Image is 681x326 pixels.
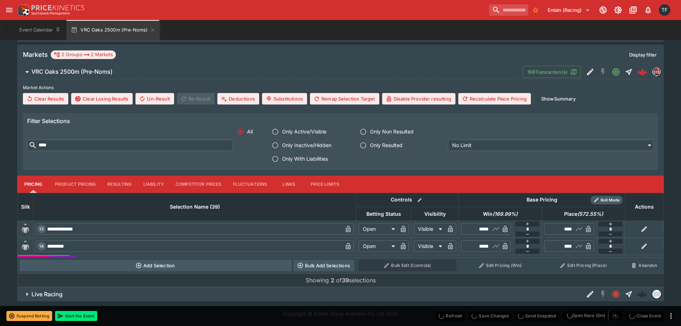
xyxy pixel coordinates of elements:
[177,93,214,104] span: Re-Result
[610,65,622,78] button: Open
[359,260,457,271] button: Bulk Edit (Controls)
[370,141,403,149] span: Only Resulted
[414,223,445,235] div: Visible
[20,223,31,235] img: blank-silk.png
[612,68,620,76] svg: Open
[359,240,398,252] div: Open
[577,210,603,218] em: ( 572.55 %)
[282,141,331,149] span: Only Inactive/Hidden
[625,193,663,220] th: Actions
[342,277,349,284] b: 39
[293,260,354,271] button: Bulk Add Selections via CSV Data
[524,195,560,204] div: Base Pricing
[38,244,45,249] span: 14
[461,260,540,271] button: Edit Pricing (Win)
[247,128,253,135] span: All
[49,176,102,193] button: Product Pricing
[282,155,328,162] span: Only With Liabilities
[16,3,30,17] img: PriceKinetics Logo
[637,67,647,77] img: logo-cerberus--red.svg
[162,203,228,211] span: Selection Name (39)
[135,93,174,104] button: Un-Result
[635,65,650,79] a: b4457010-bd9a-4b73-bb96-cf918553c006
[306,276,376,284] p: Showing of selections
[584,65,597,78] button: Edit Detail
[359,210,409,218] span: Betting Status
[489,4,528,16] input: search
[15,20,65,40] button: Event Calendar
[544,260,623,271] button: Edit Pricing (Place)
[597,65,610,78] button: SGM Disabled
[17,176,49,193] button: Pricing
[18,193,34,220] th: Silk
[653,290,661,298] img: liveracing
[475,210,525,218] span: Win(169.99%)
[523,66,581,78] button: 198Transaction(s)
[31,68,113,76] h6: VRC Oaks 2500m (Pre-Noms)
[556,210,611,218] span: Place(572.55%)
[415,195,424,205] button: Bulk edit
[597,288,610,301] button: SGM Disabled
[27,117,654,125] h6: Filter Selections
[414,240,445,252] div: Visible
[138,176,170,193] button: Liability
[262,93,307,104] button: Substitutions
[659,4,670,16] div: Tom Flynn
[359,223,398,235] div: Open
[652,68,661,76] div: pricekinetics
[71,93,133,104] button: Clear Losing Results
[622,288,635,301] button: Straight
[530,4,541,16] button: No Bookmarks
[667,312,675,320] button: more
[305,176,345,193] button: Price Limits
[612,4,625,16] button: Toggle light/dark mode
[382,93,455,104] button: Disable Provider resulting
[20,260,292,271] button: Add Selection
[331,277,334,284] b: 2
[55,311,97,321] button: Start the Event
[637,67,647,77] div: b4457010-bd9a-4b73-bb96-cf918553c006
[458,93,531,104] button: Recalculate Place Pricing
[54,50,113,59] div: 2 Groups 2 Markets
[227,176,273,193] button: Fluctuations
[584,288,597,301] button: Edit Detail
[642,4,655,16] button: Notifications
[102,176,137,193] button: Resulting
[612,290,620,298] svg: Closed
[625,49,661,60] button: Display filter
[23,50,48,59] h5: Markets
[31,291,63,298] h6: Live Racing
[31,12,70,15] img: Sportsbook Management
[610,288,622,301] button: Closed
[562,311,623,321] div: split button
[17,287,584,301] button: Live Racing
[23,93,68,104] button: Clear Results
[20,240,31,252] img: blank-silk.png
[627,4,640,16] button: Documentation
[217,93,259,104] button: Deductions
[356,193,459,207] th: Controls
[657,2,672,18] button: Tom Flynn
[6,311,52,321] button: Suspend Betting
[23,82,658,93] label: Market Actions
[310,93,379,104] button: Remap Selection Target
[282,128,326,135] span: Only Active/Visible
[38,227,45,232] span: 13
[493,210,518,218] em: ( 169.99 %)
[273,176,305,193] button: Links
[537,93,580,104] button: ShowSummary
[653,68,661,76] img: pricekinetics
[170,176,227,193] button: Competitor Prices
[627,260,661,271] button: Abandon
[597,4,610,16] button: Connected to PK
[370,128,414,135] span: Only Non Resulted
[598,197,623,203] span: Roll Mode
[3,4,16,16] button: open drawer
[66,20,160,40] button: VRC Oaks 2500m (Pre-Noms)
[652,290,661,298] div: liveracing
[17,65,523,79] button: VRC Oaks 2500m (Pre-Noms)
[543,4,594,16] button: Select Tenant
[622,65,635,78] button: Straight
[416,210,454,218] span: Visibility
